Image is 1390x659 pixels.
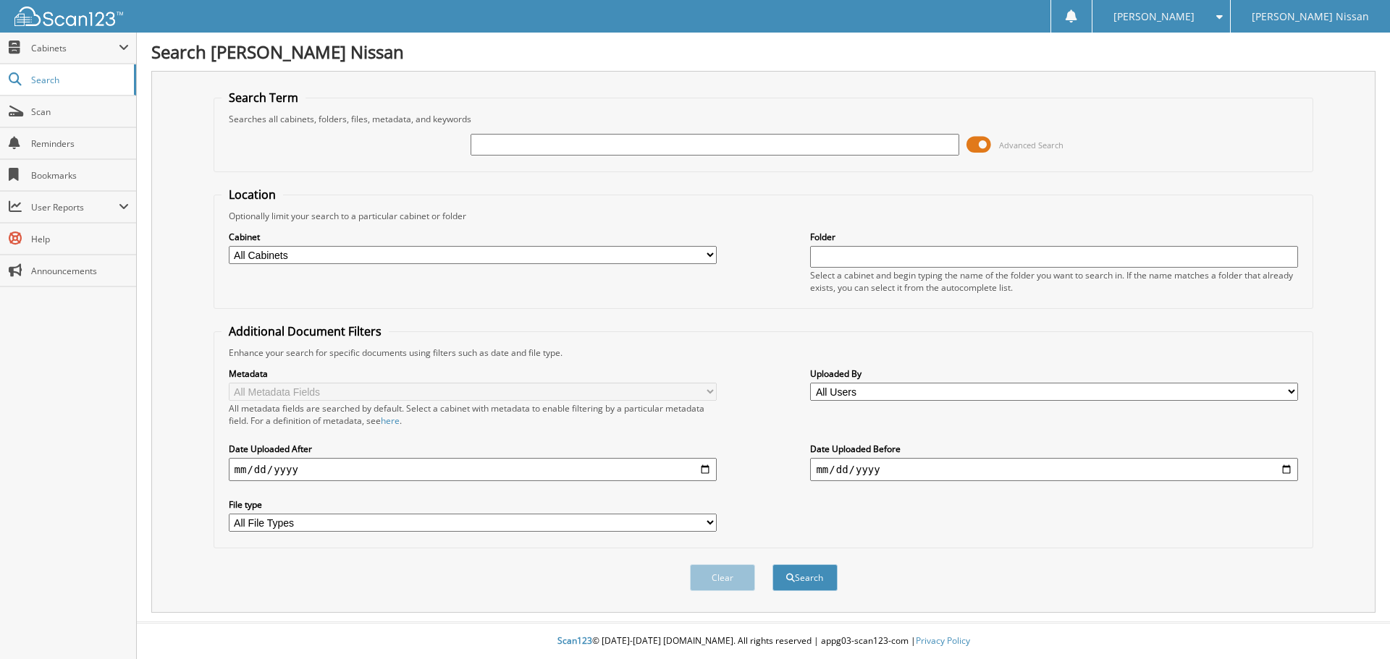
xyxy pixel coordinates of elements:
a: Privacy Policy [916,634,970,647]
legend: Location [222,187,283,203]
button: Clear [690,564,755,591]
span: Help [31,233,129,245]
label: Cabinet [229,231,717,243]
label: Folder [810,231,1298,243]
div: All metadata fields are searched by default. Select a cabinet with metadata to enable filtering b... [229,402,717,427]
span: [PERSON_NAME] [1113,12,1195,21]
legend: Additional Document Filters [222,323,389,339]
img: scan123-logo-white.svg [14,7,123,26]
h1: Search [PERSON_NAME] Nissan [151,40,1376,64]
span: Search [31,74,127,86]
span: User Reports [31,201,119,213]
label: Date Uploaded After [229,443,717,455]
span: Bookmarks [31,169,129,182]
input: end [810,458,1298,481]
label: Metadata [229,367,717,380]
div: Optionally limit your search to a particular cabinet or folder [222,210,1306,222]
span: Advanced Search [999,140,1063,150]
label: File type [229,498,717,511]
span: [PERSON_NAME] Nissan [1252,12,1369,21]
div: Enhance your search for specific documents using filters such as date and file type. [222,346,1306,359]
legend: Search Term [222,90,306,106]
a: here [381,414,400,427]
label: Uploaded By [810,367,1298,380]
span: Announcements [31,265,129,277]
div: Select a cabinet and begin typing the name of the folder you want to search in. If the name match... [810,269,1298,294]
span: Scan123 [557,634,592,647]
button: Search [772,564,838,591]
div: Searches all cabinets, folders, files, metadata, and keywords [222,113,1306,125]
div: © [DATE]-[DATE] [DOMAIN_NAME]. All rights reserved | appg03-scan123-com | [137,624,1390,659]
input: start [229,458,717,481]
label: Date Uploaded Before [810,443,1298,455]
span: Cabinets [31,42,119,54]
span: Scan [31,106,129,118]
span: Reminders [31,137,129,150]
